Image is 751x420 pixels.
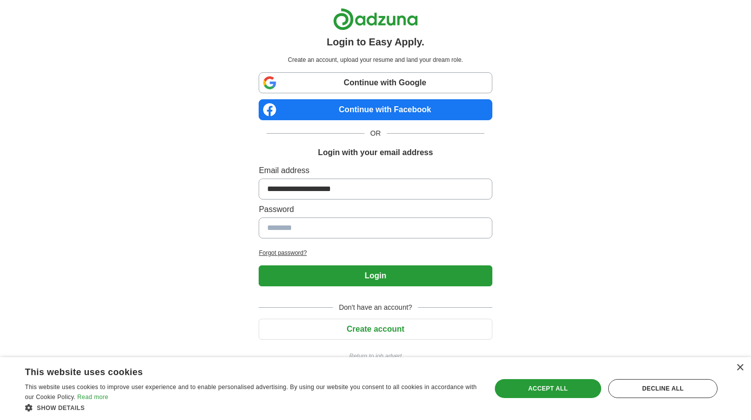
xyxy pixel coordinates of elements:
[259,352,492,361] a: Return to job advert
[608,379,718,398] div: Decline all
[333,8,418,30] img: Adzuna logo
[37,405,85,412] span: Show details
[259,248,492,257] a: Forgot password?
[25,363,452,378] div: This website uses cookies
[495,379,601,398] div: Accept all
[259,72,492,93] a: Continue with Google
[259,265,492,286] button: Login
[736,364,744,372] div: Close
[259,325,492,333] a: Create account
[25,403,477,413] div: Show details
[365,128,387,139] span: OR
[25,384,477,401] span: This website uses cookies to improve user experience and to enable personalised advertising. By u...
[261,55,490,64] p: Create an account, upload your resume and land your dream role.
[259,319,492,340] button: Create account
[259,204,492,215] label: Password
[259,165,492,177] label: Email address
[318,147,433,159] h1: Login with your email address
[77,394,108,401] a: Read more, opens a new window
[259,99,492,120] a: Continue with Facebook
[333,302,418,313] span: Don't have an account?
[327,34,424,49] h1: Login to Easy Apply.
